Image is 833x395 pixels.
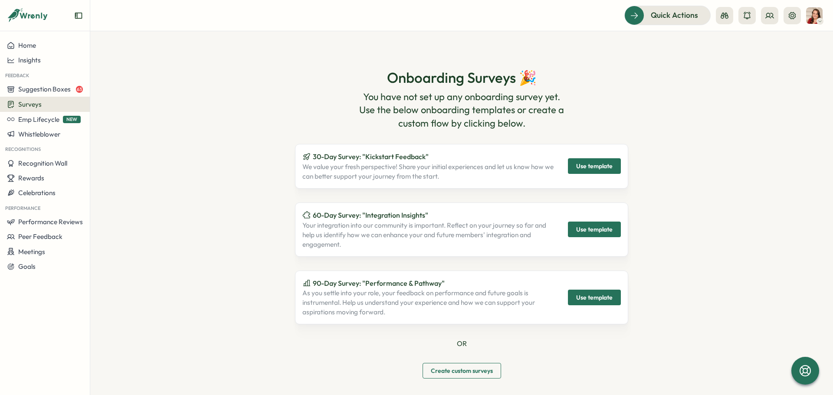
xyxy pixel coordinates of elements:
[18,100,42,108] span: Surveys
[302,151,558,162] p: 30-Day Survey: "Kickstart Feedback"
[806,7,823,24] img: Sophie Ashbury
[351,90,573,130] p: Use the below onboarding templates or create a custom flow by clicking below.
[302,210,558,221] p: 60-Day Survey: "Integration Insights"
[18,159,67,167] span: Recognition Wall
[18,218,83,226] span: Performance Reviews
[568,290,621,305] button: Use template
[302,288,558,317] p: As you settle into your role, your feedback on performance and future goals is instrumental. Help...
[576,290,613,305] span: Use template
[302,162,558,181] p: We value your fresh perspective! Share your initial experiences and let us know how we can better...
[18,189,56,197] span: Celebrations
[18,232,62,241] span: Peer Feedback
[568,158,621,174] button: Use template
[302,221,558,249] p: Your integration into our community is important. Reflect on your journey so far and help us iden...
[63,116,81,123] span: NEW
[18,130,60,138] span: Whistleblower
[302,278,558,289] p: 90-Day Survey: "Performance & Pathway"
[423,363,501,379] button: Create custom surveys
[18,115,59,124] span: Emp Lifecycle
[18,56,41,64] span: Insights
[576,159,613,173] span: Use template
[568,222,621,237] button: Use template
[18,41,36,49] span: Home
[457,338,467,349] div: OR
[18,174,44,182] span: Rewards
[18,85,71,93] span: Suggestion Boxes
[363,91,560,103] span: You have not set up any onboarding survey yet.
[576,222,613,237] span: Use template
[74,11,83,20] button: Expand sidebar
[351,69,573,87] h1: Onboarding Surveys 🎉
[18,262,36,271] span: Goals
[18,248,45,256] span: Meetings
[76,86,83,93] span: 63
[624,6,711,25] button: Quick Actions
[431,363,493,378] span: Create custom surveys
[651,10,698,21] span: Quick Actions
